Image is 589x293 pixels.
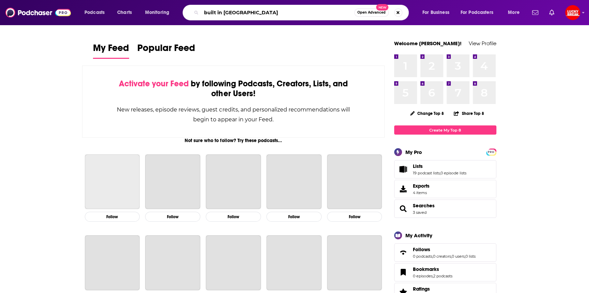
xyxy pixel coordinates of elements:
a: Exports [394,180,496,198]
button: Follow [206,212,261,222]
span: New [376,4,388,11]
a: The Daily [266,154,322,209]
a: My Feed [93,42,129,59]
span: PRO [487,150,495,155]
a: 0 episodes [413,274,433,278]
span: Searches [394,200,496,218]
button: open menu [503,7,528,18]
div: My Pro [405,149,422,155]
a: TED Talks Daily [266,235,322,290]
a: 2 podcasts [433,274,452,278]
span: , [433,274,433,278]
button: open menu [456,7,503,18]
span: Lists [413,163,423,169]
button: open menu [80,7,113,18]
button: Follow [85,212,140,222]
a: 0 podcasts [413,254,432,259]
a: Create My Top 8 [394,125,496,135]
a: Searches [397,204,410,213]
span: Open Advanced [357,11,386,14]
a: Bookmarks [397,268,410,277]
a: Ratings [413,286,453,292]
span: , [432,254,433,259]
a: Welcome [PERSON_NAME]! [394,40,462,47]
span: Activate your Feed [119,79,189,89]
a: Freakonomics Radio [206,235,261,290]
a: Planet Money [206,154,261,209]
a: Bookmarks [413,266,452,272]
a: Radiolab [85,235,140,290]
button: open menu [140,7,178,18]
span: Follows [394,243,496,262]
button: Open AdvancedNew [354,8,389,17]
span: My Feed [93,42,129,58]
span: Popular Feed [137,42,195,58]
a: My Favorite Murder with Karen Kilgariff and Georgia Hardstark [327,154,382,209]
button: Show profile menu [565,5,580,20]
a: 3 saved [413,210,427,215]
span: Logged in as annagregory [565,5,580,20]
a: Popular Feed [137,42,195,59]
span: For Podcasters [461,8,493,17]
span: Monitoring [145,8,169,17]
div: My Activity [405,232,432,239]
img: User Profile [565,5,580,20]
button: open menu [418,7,458,18]
a: PRO [487,149,495,154]
span: Exports [413,183,430,189]
a: Follows [413,246,476,253]
a: This American Life [145,154,200,209]
a: 0 episode lists [440,171,466,175]
input: Search podcasts, credits, & more... [201,7,354,18]
span: For Business [422,8,449,17]
a: Show notifications dropdown [529,7,541,18]
a: Lists [413,163,466,169]
button: Follow [266,212,322,222]
img: Podchaser - Follow, Share and Rate Podcasts [5,6,71,19]
div: Not sure who to follow? Try these podcasts... [82,138,385,143]
span: Bookmarks [413,266,439,272]
a: Show notifications dropdown [546,7,557,18]
span: 4 items [413,190,430,195]
span: Podcasts [84,8,105,17]
button: Change Top 8 [406,109,448,118]
span: Exports [397,184,410,194]
span: Charts [117,8,132,17]
button: Follow [145,212,200,222]
span: Bookmarks [394,263,496,281]
button: Share Top 8 [453,107,484,120]
div: Search podcasts, credits, & more... [189,5,415,20]
a: Business Wars [327,235,382,290]
a: 0 lists [465,254,476,259]
span: , [440,171,440,175]
span: More [508,8,520,17]
a: Follows [397,248,410,257]
div: New releases, episode reviews, guest credits, and personalized recommendations will begin to appe... [117,105,351,124]
a: The Joe Rogan Experience [85,154,140,209]
a: View Profile [469,40,496,47]
button: Follow [327,212,382,222]
a: Ologies with Alie Ward [145,235,200,290]
a: 0 users [452,254,465,259]
a: 0 creators [433,254,451,259]
a: Searches [413,203,435,209]
a: Charts [113,7,136,18]
span: Lists [394,160,496,178]
span: Follows [413,246,430,253]
a: Lists [397,165,410,174]
span: , [465,254,465,259]
div: by following Podcasts, Creators, Lists, and other Users! [117,79,351,99]
a: 19 podcast lists [413,171,440,175]
span: Ratings [413,286,430,292]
